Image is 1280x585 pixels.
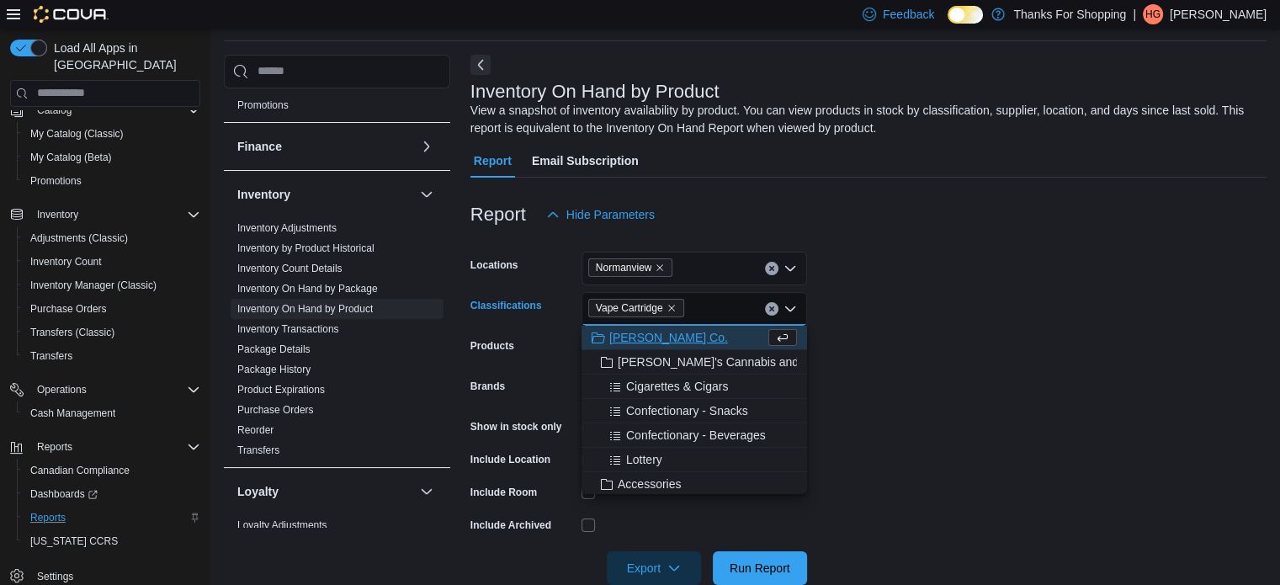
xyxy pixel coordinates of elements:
button: Purchase Orders [17,297,207,321]
a: Inventory On Hand by Package [237,283,378,295]
span: Reorder [237,423,274,437]
span: Canadian Compliance [30,464,130,477]
a: Transfers [24,346,79,366]
span: Catalog [30,100,200,120]
span: Purchase Orders [237,403,314,417]
span: Hide Parameters [566,206,655,223]
button: Inventory [3,203,207,226]
button: Canadian Compliance [17,459,207,482]
span: Operations [30,380,200,400]
a: Transfers [237,444,279,456]
span: Inventory Transactions [237,322,339,336]
span: Transfers [24,346,200,366]
a: Promotions [237,99,289,111]
button: Clear input [765,262,778,275]
a: Purchase Orders [24,299,114,319]
span: My Catalog (Classic) [24,124,200,144]
a: [US_STATE] CCRS [24,531,125,551]
span: Cash Management [30,407,115,420]
label: Classifications [470,299,542,312]
button: Transfers (Classic) [17,321,207,344]
button: Lottery [582,448,807,472]
span: Package Details [237,343,311,356]
span: Email Subscription [532,144,639,178]
button: Confectionary - Beverages [582,423,807,448]
label: Include Room [470,486,537,499]
a: Loyalty Adjustments [237,519,327,531]
h3: Inventory [237,186,290,203]
button: My Catalog (Classic) [17,122,207,146]
label: Show in stock only [470,420,562,433]
button: Loyalty [417,481,437,502]
span: Inventory [37,208,78,221]
a: Cash Management [24,403,122,423]
button: Promotions [17,169,207,193]
a: Inventory On Hand by Product [237,303,373,315]
div: Loyalty [224,515,450,562]
span: Inventory by Product Historical [237,242,374,255]
a: Package Details [237,343,311,355]
a: Reorder [237,424,274,436]
span: Inventory Manager (Classic) [24,275,200,295]
button: Inventory [30,205,85,225]
span: Reports [30,511,66,524]
button: Operations [30,380,93,400]
span: Inventory Count [24,252,200,272]
div: Inventory [224,218,450,467]
button: My Catalog (Beta) [17,146,207,169]
span: Canadian Compliance [24,460,200,481]
span: Confectionary - Snacks [626,402,748,419]
span: Operations [37,383,87,396]
span: My Catalog (Classic) [30,127,124,141]
button: Catalog [30,100,78,120]
button: Run Report [713,551,807,585]
span: Transfers [30,349,72,363]
span: [US_STATE] CCRS [30,534,118,548]
span: Purchase Orders [30,302,107,316]
button: Inventory [417,184,437,205]
button: Open list of options [783,262,797,275]
span: Dashboards [30,487,98,501]
button: Operations [3,378,207,402]
span: Transfers (Classic) [30,326,114,339]
button: Reports [17,506,207,529]
button: Finance [417,136,437,157]
label: Include Location [470,453,550,466]
div: View a snapshot of inventory availability by product. You can view products in stock by classific... [470,102,1258,137]
span: Reports [30,437,200,457]
span: Load All Apps in [GEOGRAPHIC_DATA] [47,40,200,73]
span: Inventory [30,205,200,225]
a: Inventory Count [24,252,109,272]
span: Feedback [883,6,934,23]
a: Package History [237,364,311,375]
button: Cigarettes & Cigars [582,375,807,399]
span: Adjustments (Classic) [24,228,200,248]
span: Reports [37,440,72,454]
a: Reports [24,508,72,528]
h3: Inventory On Hand by Product [470,82,720,102]
a: Inventory Manager (Classic) [24,275,163,295]
span: [PERSON_NAME]'s Cannabis and Munchie Market [618,354,886,370]
span: Inventory Manager (Classic) [30,279,157,292]
h3: Loyalty [237,483,279,500]
span: Product Expirations [237,383,325,396]
span: Inventory Count [30,255,102,269]
span: Purchase Orders [24,299,200,319]
button: Hide Parameters [539,198,661,231]
span: Inventory On Hand by Product [237,302,373,316]
span: My Catalog (Beta) [30,151,112,164]
input: Dark Mode [948,6,983,24]
a: Transfers (Classic) [24,322,121,343]
a: Product Expirations [237,384,325,396]
span: Vape Cartridge [588,299,684,317]
button: Reports [3,435,207,459]
span: Accessories [618,476,681,492]
a: Dashboards [24,484,104,504]
button: Transfers [17,344,207,368]
span: Settings [37,570,73,583]
span: Dashboards [24,484,200,504]
span: Adjustments (Classic) [30,231,128,245]
p: | [1133,4,1136,24]
span: Normanview [588,258,673,277]
label: Locations [470,258,518,272]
